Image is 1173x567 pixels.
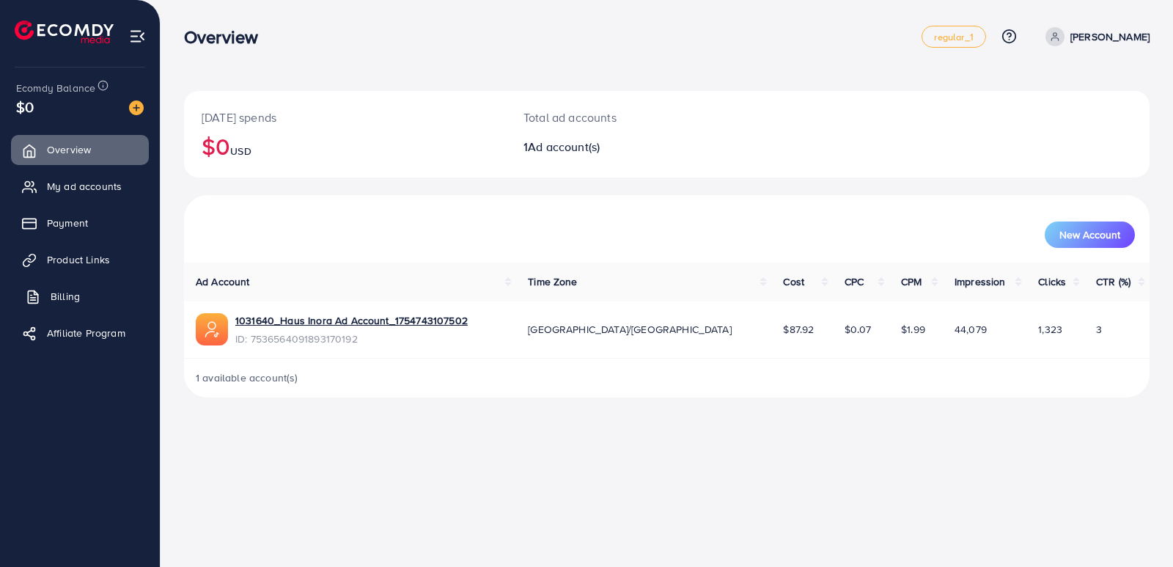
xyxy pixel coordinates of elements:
[129,100,144,115] img: image
[11,245,149,274] a: Product Links
[11,172,149,201] a: My ad accounts
[528,322,732,337] span: [GEOGRAPHIC_DATA]/[GEOGRAPHIC_DATA]
[1059,230,1120,240] span: New Account
[1040,27,1150,46] a: [PERSON_NAME]
[901,274,922,289] span: CPM
[1070,28,1150,45] p: [PERSON_NAME]
[11,208,149,238] a: Payment
[523,109,729,126] p: Total ad accounts
[129,28,146,45] img: menu
[955,322,987,337] span: 44,079
[11,135,149,164] a: Overview
[11,282,149,311] a: Billing
[783,322,814,337] span: $87.92
[922,26,985,48] a: regular_1
[47,252,110,267] span: Product Links
[528,139,600,155] span: Ad account(s)
[47,216,88,230] span: Payment
[845,274,864,289] span: CPC
[901,322,925,337] span: $1.99
[184,26,270,48] h3: Overview
[1111,501,1162,556] iframe: Chat
[783,274,804,289] span: Cost
[47,142,91,157] span: Overview
[196,313,228,345] img: ic-ads-acc.e4c84228.svg
[202,109,488,126] p: [DATE] spends
[16,81,95,95] span: Ecomdy Balance
[955,274,1006,289] span: Impression
[51,289,80,304] span: Billing
[47,326,125,340] span: Affiliate Program
[196,274,250,289] span: Ad Account
[1045,222,1135,248] button: New Account
[196,370,298,385] span: 1 available account(s)
[235,332,468,346] span: ID: 7536564091893170192
[47,179,122,194] span: My ad accounts
[235,313,468,328] a: 1031640_Haus Inora Ad Account_1754743107502
[202,132,488,160] h2: $0
[230,144,251,158] span: USD
[845,322,872,337] span: $0.07
[11,318,149,348] a: Affiliate Program
[528,274,577,289] span: Time Zone
[1038,274,1066,289] span: Clicks
[1038,322,1062,337] span: 1,323
[1096,274,1130,289] span: CTR (%)
[523,140,729,154] h2: 1
[16,96,34,117] span: $0
[934,32,973,42] span: regular_1
[1096,322,1102,337] span: 3
[15,21,114,43] img: logo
